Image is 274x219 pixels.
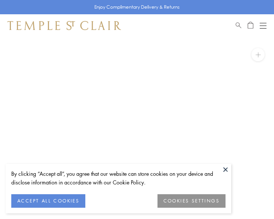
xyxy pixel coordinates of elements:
[11,194,85,208] button: ACCEPT ALL COOKIES
[11,169,226,187] div: By clicking “Accept all”, you agree that our website can store cookies on your device and disclos...
[236,21,241,30] a: Search
[8,21,121,30] img: Temple St. Clair
[94,3,180,11] p: Enjoy Complimentary Delivery & Returns
[260,21,266,30] button: Open navigation
[248,21,253,30] a: Open Shopping Bag
[157,194,226,208] button: COOKIES SETTINGS
[240,187,266,211] iframe: Gorgias live chat messenger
